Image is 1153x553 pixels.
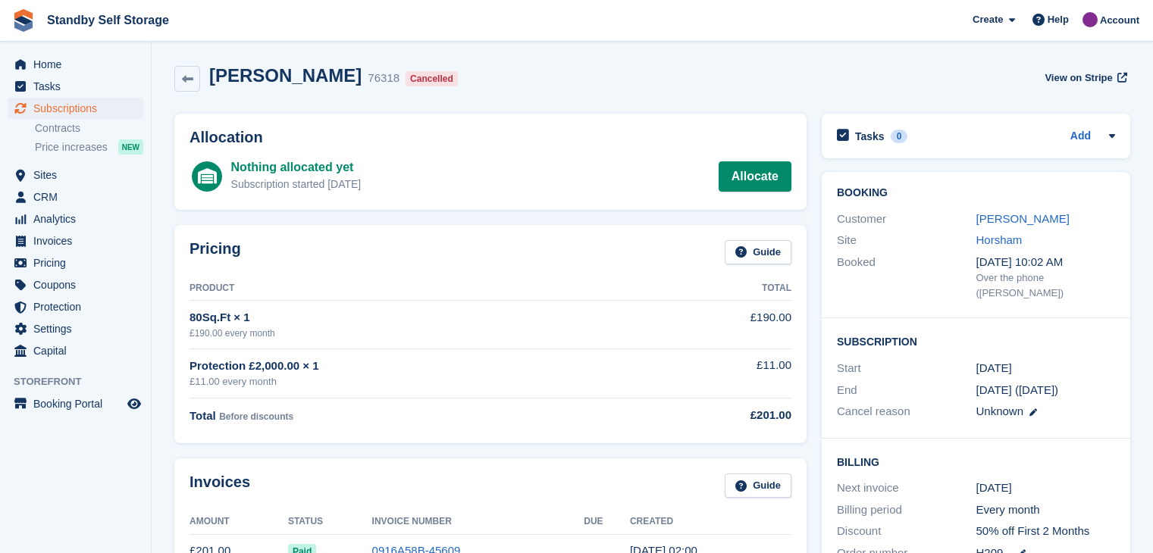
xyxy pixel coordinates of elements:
a: menu [8,318,143,339]
th: Due [584,510,630,534]
div: £190.00 every month [190,326,646,340]
a: menu [8,186,143,208]
a: menu [8,54,143,75]
a: Allocate [719,161,791,192]
span: View on Stripe [1045,70,1112,86]
a: menu [8,164,143,186]
h2: Pricing [190,240,241,265]
h2: Tasks [855,130,885,143]
a: Price increases NEW [35,139,143,155]
span: Subscriptions [33,98,124,119]
a: menu [8,252,143,273]
th: Status [288,510,372,534]
span: Pricing [33,252,124,273]
a: View on Stripe [1039,65,1130,90]
div: Subscription started [DATE] [231,177,362,192]
a: Standby Self Storage [41,8,175,33]
div: Next invoice [837,480,976,497]
span: Sites [33,164,124,186]
div: 80Sq.Ft × 1 [190,309,646,326]
a: Preview store [125,395,143,413]
div: [DATE] [976,480,1116,497]
h2: Booking [837,187,1115,199]
div: End [837,382,976,399]
a: [PERSON_NAME] [976,212,1070,225]
a: Add [1070,128,1091,145]
span: Invoices [33,230,124,252]
div: Start [837,360,976,377]
h2: Subscription [837,333,1115,348]
a: menu [8,98,143,119]
h2: Allocation [190,129,791,146]
a: menu [8,274,143,295]
a: Contracts [35,121,143,136]
a: menu [8,208,143,230]
h2: [PERSON_NAME] [209,65,362,86]
span: Help [1048,12,1069,27]
span: Account [1100,13,1139,28]
div: Customer [837,211,976,228]
a: Horsham [976,233,1023,246]
span: Before discounts [219,411,293,422]
div: Over the phone ([PERSON_NAME]) [976,270,1116,300]
a: Guide [725,473,791,498]
div: [DATE] 10:02 AM [976,254,1116,271]
img: stora-icon-8386f47178a22dfd0bd8f6a31ec36ba5ce8667c1dd55bd0f319d3a0aa187defe.svg [12,9,35,32]
th: Total [646,276,791,301]
time: 2025-03-15 01:00:00 UTC [976,360,1012,377]
a: Guide [725,240,791,265]
span: Price increases [35,140,108,155]
span: Settings [33,318,124,339]
a: menu [8,76,143,97]
div: £11.00 every month [190,374,646,389]
div: Billing period [837,501,976,519]
span: Unknown [976,405,1024,417]
span: [DATE] ([DATE]) [976,383,1059,396]
div: Site [837,232,976,249]
span: Booking Portal [33,393,124,414]
span: Tasks [33,76,124,97]
div: Cancel reason [837,403,976,420]
span: Capital [33,340,124,361]
td: £11.00 [646,348,791,398]
span: Home [33,54,124,75]
div: Protection £2,000.00 × 1 [190,358,646,375]
a: menu [8,393,143,414]
div: 76318 [368,70,399,87]
th: Created [630,510,791,534]
div: £201.00 [646,407,791,424]
div: 50% off First 2 Months [976,523,1116,540]
div: Cancelled [406,71,458,86]
th: Amount [190,510,288,534]
span: Create [973,12,1003,27]
span: CRM [33,186,124,208]
img: Sue Ford [1083,12,1098,27]
td: £190.00 [646,301,791,348]
div: 0 [891,130,908,143]
div: Discount [837,523,976,540]
a: menu [8,230,143,252]
th: Invoice Number [372,510,584,534]
div: Nothing allocated yet [231,158,362,177]
a: menu [8,340,143,361]
span: Total [190,409,216,422]
h2: Invoices [190,473,250,498]
th: Product [190,276,646,301]
div: Every month [976,501,1116,519]
span: Storefront [14,374,151,389]
h2: Billing [837,454,1115,469]
div: Booked [837,254,976,301]
a: menu [8,296,143,317]
div: NEW [118,139,143,155]
span: Analytics [33,208,124,230]
span: Protection [33,296,124,317]
span: Coupons [33,274,124,295]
